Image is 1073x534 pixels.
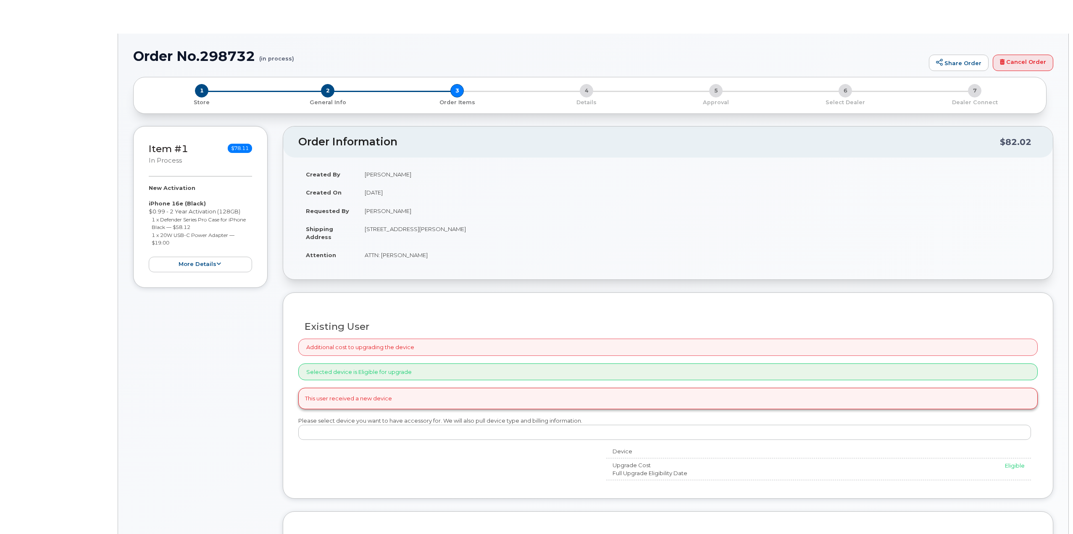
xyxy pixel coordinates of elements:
h2: Order Information [298,136,1000,148]
div: Eligible [789,462,1025,470]
a: Share Order [929,55,989,71]
strong: Created By [306,171,340,178]
div: Additional cost to upgrading the device [298,339,1038,356]
strong: Requested By [306,208,349,214]
a: 1 Store [140,97,263,106]
p: General Info [266,99,389,106]
span: $78.11 [228,144,252,153]
span: 1 [195,84,208,97]
div: This user received a new device [298,388,1038,409]
div: Selected device is Eligible for upgrade [298,363,1038,381]
td: [STREET_ADDRESS][PERSON_NAME] [357,220,1038,246]
a: Item #1 [149,143,188,155]
a: Cancel Order [993,55,1053,71]
small: (in process) [259,49,294,62]
div: Device [606,447,783,455]
span: 2 [321,84,334,97]
h3: Existing User [305,321,1031,332]
small: 1 x 20W USB-C Power Adapter — $19.00 [152,232,234,246]
button: more details [149,257,252,272]
p: Store [144,99,260,106]
strong: Attention [306,252,336,258]
small: in process [149,157,182,164]
strong: iPhone 16e (Black) [149,200,206,207]
div: Full Upgrade Eligibility Date [606,469,783,477]
strong: Shipping Address [306,226,333,240]
div: $82.02 [1000,134,1031,150]
strong: Created On [306,189,342,196]
td: ATTN: [PERSON_NAME] [357,246,1038,264]
td: [PERSON_NAME] [357,202,1038,220]
div: $0.99 - 2 Year Activation (128GB) [149,184,252,272]
small: 1 x Defender Series Pro Case for iPhone Black — $58.12 [152,216,246,231]
h1: Order No.298732 [133,49,925,63]
td: [DATE] [357,183,1038,202]
div: Upgrade Cost [606,461,783,469]
strong: New Activation [149,184,195,191]
a: 2 General Info [263,97,392,106]
td: [PERSON_NAME] [357,165,1038,184]
div: Please select device you want to have accessory for. We will also pull device type and billing in... [298,417,1038,440]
